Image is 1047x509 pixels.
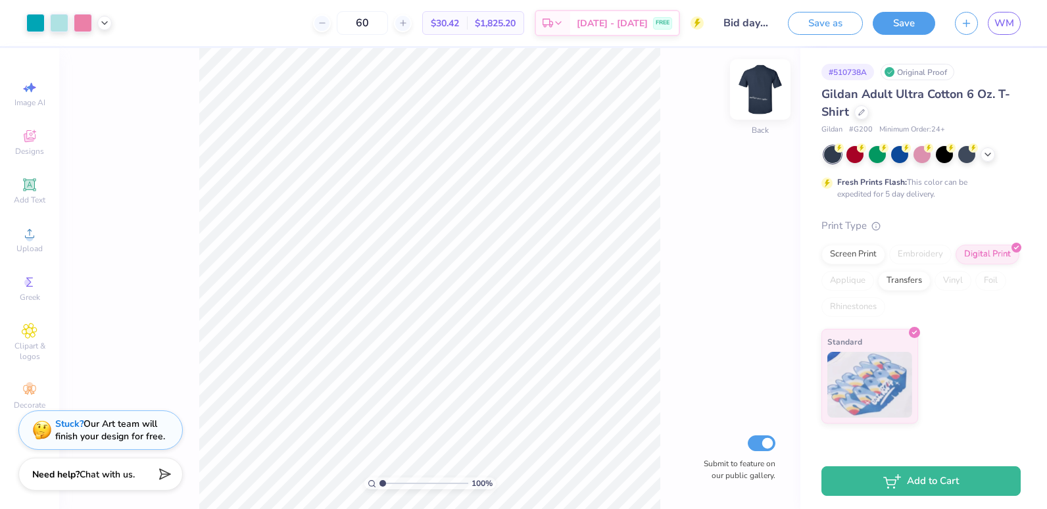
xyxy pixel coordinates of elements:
[994,16,1014,31] span: WM
[988,12,1021,35] a: WM
[878,271,931,291] div: Transfers
[827,335,862,349] span: Standard
[827,352,912,418] img: Standard
[975,271,1006,291] div: Foil
[821,218,1021,233] div: Print Type
[956,245,1019,264] div: Digital Print
[475,16,516,30] span: $1,825.20
[577,16,648,30] span: [DATE] - [DATE]
[656,18,670,28] span: FREE
[881,64,954,80] div: Original Proof
[431,16,459,30] span: $30.42
[788,12,863,35] button: Save as
[472,477,493,489] span: 100 %
[821,245,885,264] div: Screen Print
[821,271,874,291] div: Applique
[16,243,43,254] span: Upload
[32,468,80,481] strong: Need help?
[821,297,885,317] div: Rhinestones
[15,146,44,157] span: Designs
[55,418,165,443] div: Our Art team will finish your design for free.
[821,124,842,135] span: Gildan
[337,11,388,35] input: – –
[821,86,1010,120] span: Gildan Adult Ultra Cotton 6 Oz. T-Shirt
[80,468,135,481] span: Chat with us.
[879,124,945,135] span: Minimum Order: 24 +
[14,195,45,205] span: Add Text
[20,292,40,303] span: Greek
[752,124,769,136] div: Back
[7,341,53,362] span: Clipart & logos
[714,10,778,36] input: Untitled Design
[14,400,45,410] span: Decorate
[14,97,45,108] span: Image AI
[696,458,775,481] label: Submit to feature on our public gallery.
[821,64,874,80] div: # 510738A
[873,12,935,35] button: Save
[821,466,1021,496] button: Add to Cart
[935,271,971,291] div: Vinyl
[837,176,999,200] div: This color can be expedited for 5 day delivery.
[889,245,952,264] div: Embroidery
[837,177,907,187] strong: Fresh Prints Flash:
[55,418,84,430] strong: Stuck?
[734,63,787,116] img: Back
[849,124,873,135] span: # G200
